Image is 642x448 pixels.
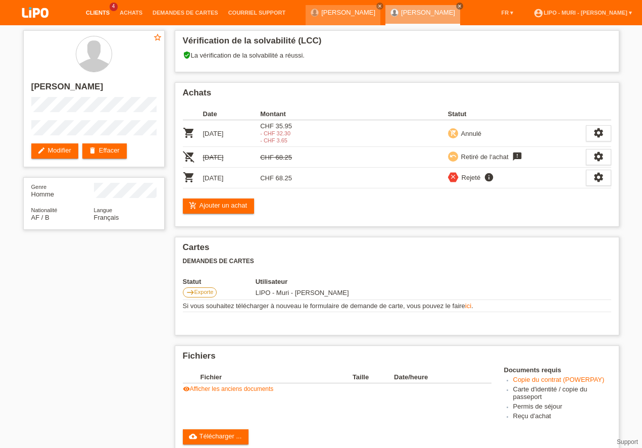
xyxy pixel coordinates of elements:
h2: Achats [183,88,611,103]
a: Support [617,438,638,445]
th: Date/heure [394,371,477,383]
i: undo [450,153,457,160]
span: Exporte [194,289,214,295]
h4: Documents requis [504,366,611,374]
th: Date [203,108,261,120]
td: [DATE] [203,147,261,168]
span: Langue [94,207,113,213]
div: 05.09.2024 / erreur de frappe d e39.95 le bon prix est de 68.25 [260,130,318,136]
i: cloud_upload [189,432,197,440]
a: Courriel Support [223,10,290,16]
i: settings [593,127,604,138]
span: 08.07.2024 [256,289,349,296]
i: info [483,172,495,182]
span: Français [94,214,119,221]
th: Fichier [201,371,353,383]
div: Homme [31,183,94,198]
i: settings [593,172,604,183]
th: Taille [353,371,394,383]
i: delete [88,146,96,155]
h2: Vérification de la solvabilité (LCC) [183,36,611,51]
i: visibility [183,385,190,392]
li: Permis de séjour [513,403,611,412]
a: account_circleLIPO - Muri - [PERSON_NAME] ▾ [528,10,637,16]
th: Statut [183,278,256,285]
th: Statut [448,108,586,120]
i: account_circle [533,8,544,18]
i: east [186,288,194,296]
li: Reçu d'achat [513,412,611,422]
th: Utilisateur [256,278,427,285]
i: remove_shopping_cart [450,129,457,136]
a: Copie du contrat (POWERPAY) [513,376,605,383]
a: star_border [153,33,162,43]
i: POSP00015431 [183,151,195,163]
h2: Cartes [183,242,611,258]
i: settings [593,151,604,162]
a: LIPO pay [10,21,61,28]
a: close [376,3,383,10]
a: add_shopping_cartAjouter un achat [183,198,255,214]
th: Montant [260,108,318,120]
a: Clients [81,10,115,16]
td: [DATE] [203,120,261,147]
h2: Fichiers [183,351,611,366]
td: CHF 35.95 [260,120,318,147]
i: close [377,4,382,9]
div: Annulé [458,128,481,139]
a: Demandes de cartes [147,10,223,16]
i: close [457,4,462,9]
div: La vérification de la solvabilité a réussi. [183,51,611,67]
i: POSP00013988 [183,127,195,139]
a: cloud_uploadTélécharger ... [183,429,249,444]
td: CHF 68.25 [260,147,318,168]
a: editModifier [31,143,78,159]
i: feedback [511,152,523,162]
li: Carte d'identité / copie du passeport [513,385,611,403]
i: verified_user [183,51,191,59]
td: [DATE] [203,168,261,188]
div: Rejeté [459,172,481,183]
h3: Demandes de cartes [183,258,611,265]
span: Afghanistan / B / 04.04.2015 [31,214,50,221]
span: Nationalité [31,207,58,213]
i: POSP00015433 [183,171,195,183]
i: add_shopping_cart [189,202,197,210]
h2: [PERSON_NAME] [31,82,157,97]
a: ici [465,302,471,310]
td: CHF 68.25 [260,168,318,188]
div: 05.09.2024 / le montant correct est de 68.25 [260,137,318,143]
a: [PERSON_NAME] [401,9,455,16]
div: Retiré de l‘achat [458,152,509,162]
a: deleteEffacer [82,143,127,159]
td: Si vous souhaitez télécharger à nouveau le formulaire de demande de carte, vous pouvez le faire . [183,300,611,312]
a: close [456,3,463,10]
i: star_border [153,33,162,42]
a: [PERSON_NAME] [321,9,375,16]
span: 4 [110,3,118,11]
i: edit [37,146,45,155]
a: FR ▾ [497,10,519,16]
span: Genre [31,184,47,190]
i: close [450,173,457,180]
a: visibilityAfficher les anciens documents [183,385,274,392]
a: Achats [115,10,147,16]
